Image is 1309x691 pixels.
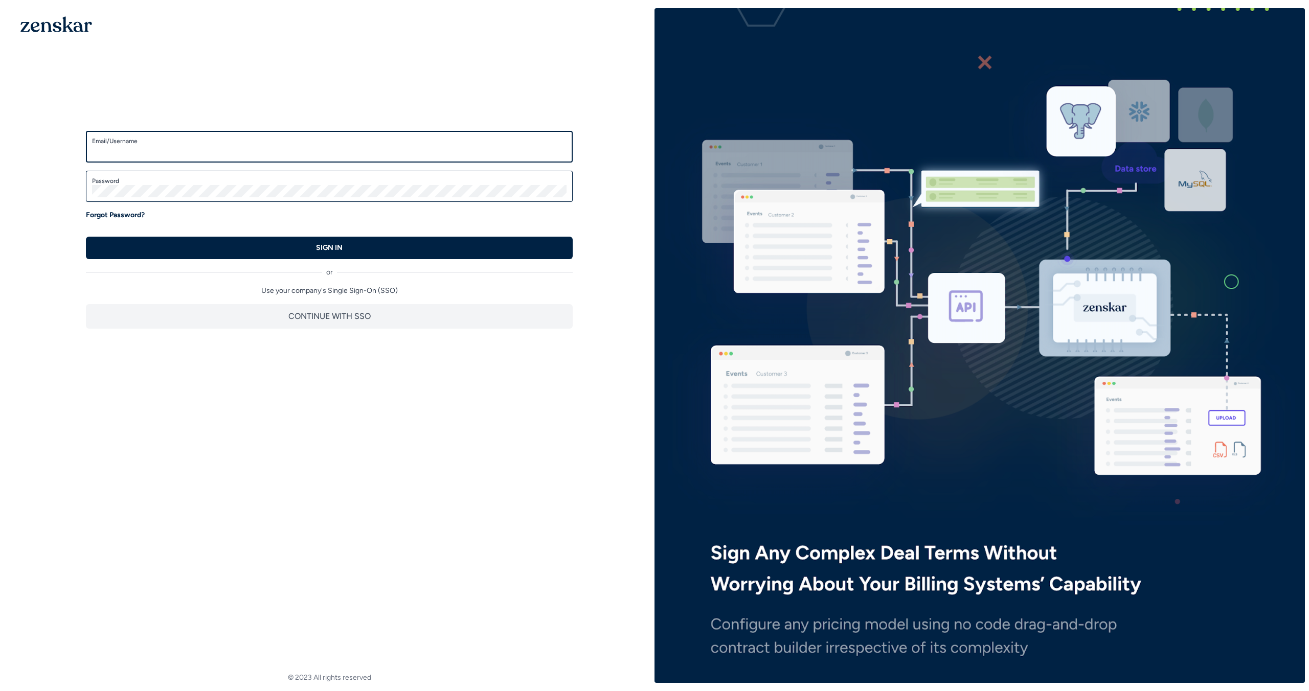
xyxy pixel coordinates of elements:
[86,304,573,329] button: CONTINUE WITH SSO
[86,210,145,220] a: Forgot Password?
[316,243,343,253] p: SIGN IN
[86,237,573,259] button: SIGN IN
[92,137,567,145] label: Email/Username
[20,16,92,32] img: 1OGAJ2xQqyY4LXKgY66KYq0eOWRCkrZdAb3gUhuVAqdWPZE9SRJmCz+oDMSn4zDLXe31Ii730ItAGKgCKgCCgCikA4Av8PJUP...
[4,673,654,683] footer: © 2023 All rights reserved
[92,177,567,185] label: Password
[86,286,573,296] p: Use your company's Single Sign-On (SSO)
[86,259,573,278] div: or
